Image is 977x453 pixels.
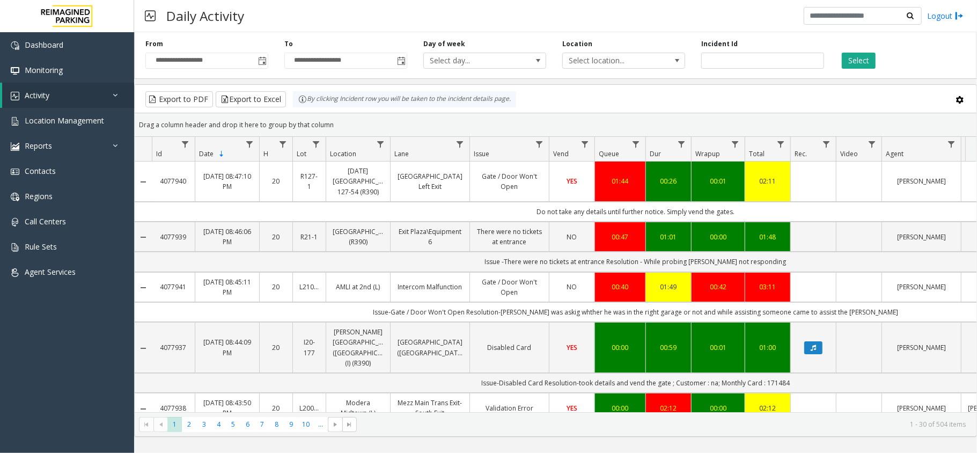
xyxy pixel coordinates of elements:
[556,232,588,242] a: NO
[243,137,257,151] a: Date Filter Menu
[156,149,162,158] span: Id
[397,226,463,247] a: Exit Plaza\Equipment 6
[226,417,240,432] span: Page 5
[25,166,56,176] span: Contacts
[331,420,340,429] span: Go to the next page
[795,149,807,158] span: Rec.
[927,10,964,21] a: Logout
[158,342,188,353] a: 4077937
[476,403,542,413] a: Validation Error
[299,417,313,432] span: Page 10
[476,226,542,247] a: There were no tickets at entrance
[2,83,134,108] a: Activity
[135,115,976,134] div: Drag a column header and drop it here to group by that column
[578,137,592,151] a: Vend Filter Menu
[955,10,964,21] img: logout
[397,171,463,192] a: [GEOGRAPHIC_DATA] Left Exit
[567,343,577,352] span: YES
[333,282,384,292] a: AMLI at 2nd (L)
[266,232,286,242] a: 20
[256,53,268,68] span: Toggle popup
[299,403,319,413] a: L20000500
[567,232,577,242] span: NO
[158,403,188,413] a: 4077938
[11,117,19,126] img: 'icon'
[25,242,57,252] span: Rule Sets
[299,171,319,192] a: R127-1
[25,267,76,277] span: Agent Services
[145,91,213,107] button: Export to PDF
[333,166,384,197] a: [DATE] [GEOGRAPHIC_DATA] 127-54 (R390)
[698,282,738,292] a: 00:42
[601,232,639,242] a: 00:47
[888,282,954,292] a: [PERSON_NAME]
[202,398,253,418] a: [DATE] 08:43:50 PM
[476,277,542,297] a: Gate / Door Won't Open
[11,218,19,226] img: 'icon'
[284,417,298,432] span: Page 9
[11,167,19,176] img: 'icon'
[652,232,685,242] a: 01:01
[11,268,19,277] img: 'icon'
[313,417,328,432] span: Page 11
[601,176,639,186] a: 01:44
[346,420,354,429] span: Go to the last page
[394,149,409,158] span: Lane
[556,403,588,413] a: YES
[601,342,639,353] a: 00:00
[819,137,834,151] a: Rec. Filter Menu
[11,243,19,252] img: 'icon'
[556,342,588,353] a: YES
[25,40,63,50] span: Dashboard
[276,137,290,151] a: H Filter Menu
[269,417,284,432] span: Page 8
[888,232,954,242] a: [PERSON_NAME]
[652,403,685,413] div: 02:12
[284,39,293,49] label: To
[476,171,542,192] a: Gate / Door Won't Open
[698,176,738,186] div: 00:01
[888,342,954,353] a: [PERSON_NAME]
[11,142,19,151] img: 'icon'
[363,420,966,429] kendo-pager-info: 1 - 30 of 504 items
[263,149,268,158] span: H
[197,417,211,432] span: Page 3
[158,232,188,242] a: 4077939
[674,137,689,151] a: Dur Filter Menu
[161,3,249,29] h3: Daily Activity
[601,403,639,413] a: 00:00
[25,191,53,201] span: Regions
[217,150,226,158] span: Sortable
[601,282,639,292] div: 00:40
[652,176,685,186] div: 00:26
[652,342,685,353] a: 00:59
[145,3,156,29] img: pageIcon
[135,283,152,292] a: Collapse Details
[395,53,407,68] span: Toggle popup
[202,226,253,247] a: [DATE] 08:46:06 PM
[25,141,52,151] span: Reports
[135,405,152,413] a: Collapse Details
[701,39,738,49] label: Incident Id
[563,53,660,68] span: Select location...
[476,342,542,353] a: Disabled Card
[888,403,954,413] a: [PERSON_NAME]
[865,137,879,151] a: Video Filter Menu
[240,417,255,432] span: Page 6
[944,137,959,151] a: Agent Filter Menu
[25,65,63,75] span: Monitoring
[562,39,592,49] label: Location
[199,149,214,158] span: Date
[423,39,465,49] label: Day of week
[135,137,976,412] div: Data table
[752,282,784,292] a: 03:11
[330,149,356,158] span: Location
[474,149,489,158] span: Issue
[752,176,784,186] a: 02:11
[567,177,577,186] span: YES
[182,417,196,432] span: Page 2
[333,226,384,247] a: [GEOGRAPHIC_DATA] (R390)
